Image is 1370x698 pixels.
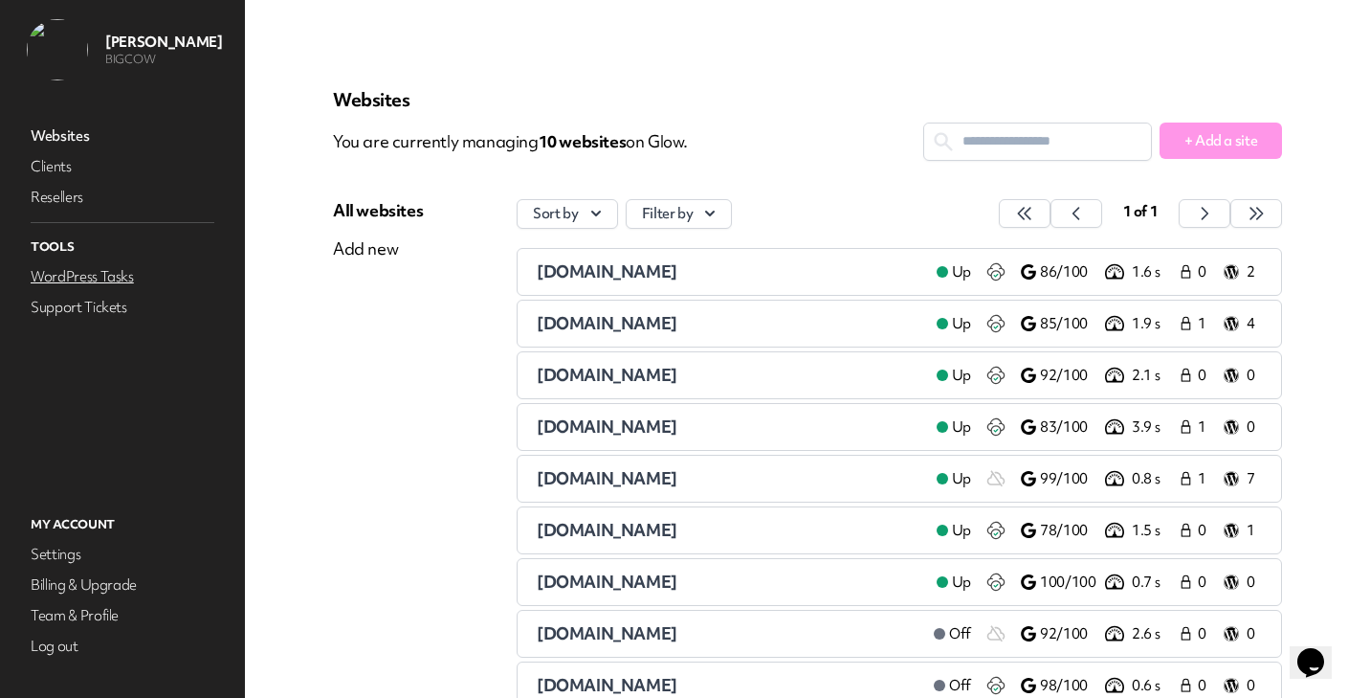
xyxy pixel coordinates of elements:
div: Add new [333,237,423,260]
a: 78/100 1.5 s [1021,519,1178,542]
span: Up [952,366,971,386]
iframe: chat widget [1290,621,1351,679]
span: 1 [1198,417,1212,438]
a: [DOMAIN_NAME] [537,519,921,542]
button: + Add a site [1160,123,1282,159]
a: Up [921,260,986,283]
span: 0 [1198,573,1212,593]
span: [DOMAIN_NAME] [537,622,677,644]
span: [DOMAIN_NAME] [537,260,677,282]
p: 0 [1247,624,1262,644]
p: 1.6 s [1132,262,1178,282]
p: 0 [1247,417,1262,438]
p: 92/100 [1040,366,1101,386]
p: 1.5 s [1132,521,1178,541]
a: 4 [1224,312,1262,335]
span: [DOMAIN_NAME] [537,364,677,386]
span: Up [952,314,971,334]
span: Up [952,521,971,541]
a: Off [918,622,986,645]
p: 2 [1247,262,1262,282]
a: Team & Profile [27,602,218,629]
p: 2.1 s [1132,366,1178,386]
p: 99/100 [1040,469,1101,489]
a: WordPress Tasks [27,263,218,290]
p: 4 [1247,314,1262,334]
a: 0 [1224,622,1262,645]
a: 1 [1178,312,1216,335]
button: Filter by [626,199,733,229]
span: [DOMAIN_NAME] [537,674,677,696]
p: BIGCOW [105,52,222,67]
a: 0 [1178,260,1216,283]
p: 0.8 s [1132,469,1178,489]
p: 1.9 s [1132,314,1178,334]
span: [DOMAIN_NAME] [537,519,677,541]
p: 0 [1247,573,1262,593]
span: 1 [1198,469,1212,489]
span: Up [952,417,971,438]
p: 0 [1247,366,1262,386]
p: [PERSON_NAME] [105,33,222,52]
button: Sort by [517,199,618,229]
a: Websites [27,123,218,149]
a: Settings [27,541,218,568]
a: 7 [1224,467,1262,490]
p: 100/100 [1040,573,1101,593]
a: Clients [27,153,218,180]
a: Up [921,364,986,387]
a: 83/100 3.9 s [1021,416,1178,439]
span: 0 [1198,366,1212,386]
a: 92/100 2.1 s [1021,364,1178,387]
p: 2.6 s [1132,624,1178,644]
a: Billing & Upgrade [27,572,218,598]
span: Up [952,469,971,489]
p: 0 [1247,676,1262,696]
p: 92/100 [1040,624,1101,644]
p: 83/100 [1040,417,1101,438]
a: Support Tickets [27,294,218,321]
a: 0 [1178,622,1216,645]
a: 100/100 0.7 s [1021,571,1178,594]
p: 98/100 [1040,676,1101,696]
span: Off [949,676,971,696]
span: 0 [1198,624,1212,644]
a: 0 [1178,519,1216,542]
a: 1 [1178,416,1216,439]
a: 2 [1224,260,1262,283]
a: 86/100 1.6 s [1021,260,1178,283]
a: Up [921,312,986,335]
div: All websites [333,199,423,222]
a: 1 [1178,467,1216,490]
a: 99/100 0.8 s [1021,467,1178,490]
p: My Account [27,512,218,537]
a: [DOMAIN_NAME] [537,364,921,387]
span: [DOMAIN_NAME] [537,416,677,438]
p: 7 [1247,469,1262,489]
p: You are currently managing on Glow. [333,123,923,161]
p: Websites [333,88,1282,111]
a: [DOMAIN_NAME] [537,260,921,283]
a: [DOMAIN_NAME] [537,312,921,335]
a: Up [921,467,986,490]
p: 3.9 s [1132,417,1178,438]
a: 92/100 2.6 s [1021,622,1178,645]
a: Log out [27,633,218,660]
a: [DOMAIN_NAME] [537,467,921,490]
a: 0 [1224,674,1262,697]
a: 1 [1224,519,1262,542]
p: Tools [27,235,218,259]
span: 0 [1198,676,1212,696]
p: 0.6 s [1132,676,1178,696]
a: Off [918,674,986,697]
span: 0 [1198,521,1212,541]
span: [DOMAIN_NAME] [537,312,677,334]
p: 85/100 [1040,314,1101,334]
span: [DOMAIN_NAME] [537,467,677,489]
a: [DOMAIN_NAME] [537,571,921,594]
span: Off [949,624,971,644]
p: 78/100 [1040,521,1101,541]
